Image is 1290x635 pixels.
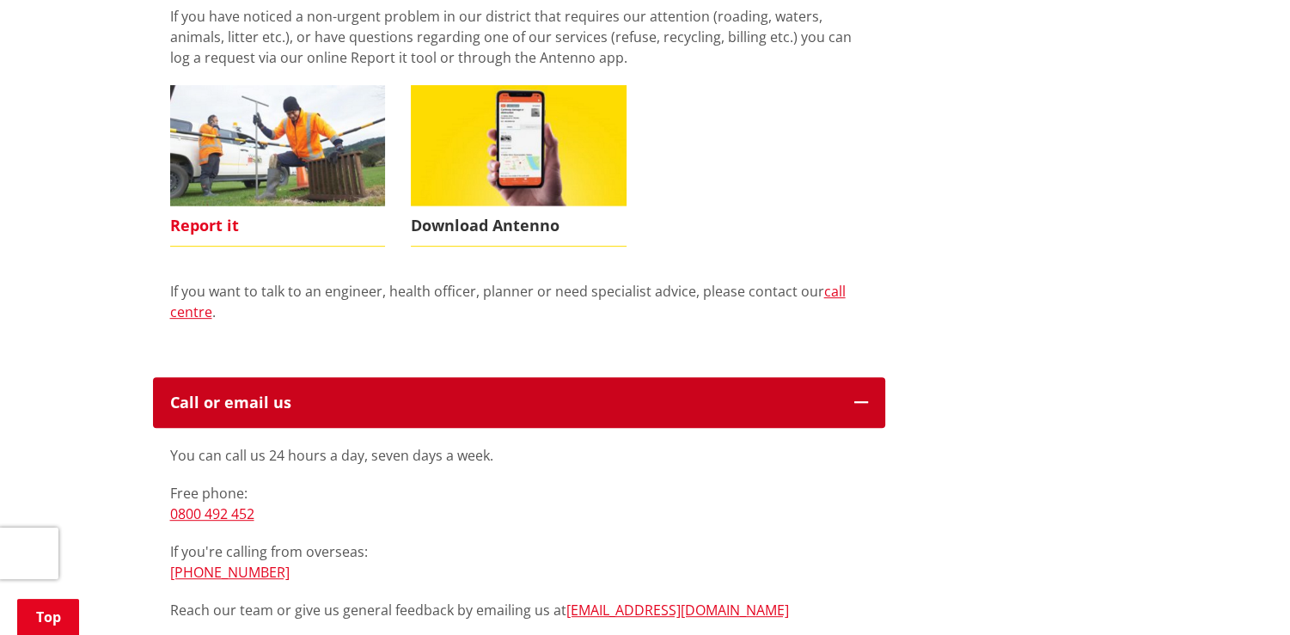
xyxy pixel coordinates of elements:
[17,599,79,635] a: Top
[170,85,386,246] a: Report it
[411,85,627,246] a: Download Antenno
[170,600,868,620] p: Reach our team or give us general feedback by emailing us at
[170,563,290,582] a: [PHONE_NUMBER]
[1211,563,1273,625] iframe: Messenger Launcher
[170,85,386,206] img: Report it
[170,483,868,524] p: Free phone:
[411,206,627,246] span: Download Antenno
[170,394,837,412] div: Call or email us
[170,281,868,343] div: If you want to talk to an engineer, health officer, planner or need specialist advice, please con...
[170,504,254,523] a: 0800 492 452
[566,601,789,620] a: [EMAIL_ADDRESS][DOMAIN_NAME]
[170,206,386,246] span: Report it
[411,85,627,206] img: Antenno
[153,377,885,429] button: Call or email us
[170,7,852,67] span: If you have noticed a non-urgent problem in our district that requires our attention (roading, wa...
[170,541,868,583] p: If you're calling from overseas:
[170,445,868,466] p: You can call us 24 hours a day, seven days a week.
[170,282,846,321] a: call centre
